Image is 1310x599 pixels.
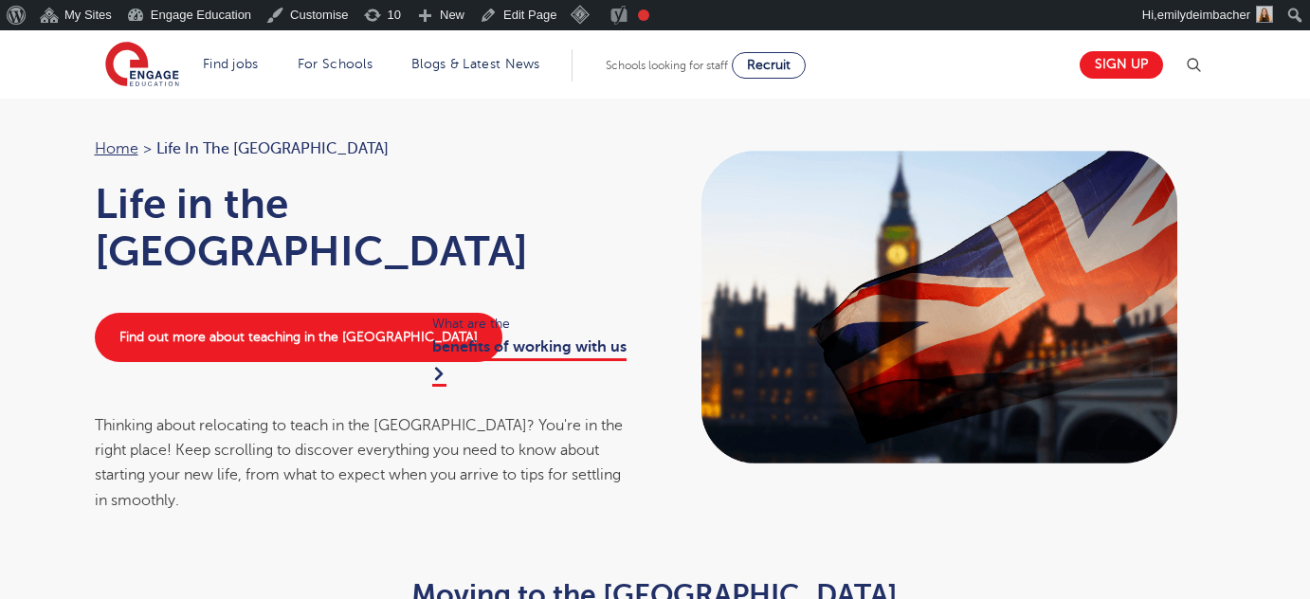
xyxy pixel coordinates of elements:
span: What are the [432,313,636,335]
a: benefits of working with us [432,338,627,386]
span: Life in the [GEOGRAPHIC_DATA] [156,136,389,161]
a: Recruit [732,52,806,79]
span: Schools looking for staff [606,59,728,72]
a: Sign up [1080,51,1163,79]
a: For Schools [298,57,373,71]
a: Find jobs [203,57,259,71]
span: Recruit [747,58,791,72]
div: Thinking about relocating to teach in the [GEOGRAPHIC_DATA]? You're in the right place! Keep scro... [95,413,637,513]
span: > [143,140,152,157]
img: Engage Education [105,42,179,89]
a: Find out more about teaching in the [GEOGRAPHIC_DATA] [95,313,502,362]
div: Focus keyphrase not set [638,9,649,21]
h1: Life in the [GEOGRAPHIC_DATA] [95,180,637,275]
a: Blogs & Latest News [411,57,540,71]
a: Home [95,140,138,157]
nav: breadcrumb [95,136,637,161]
span: emilydeimbacher [1157,8,1250,22]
